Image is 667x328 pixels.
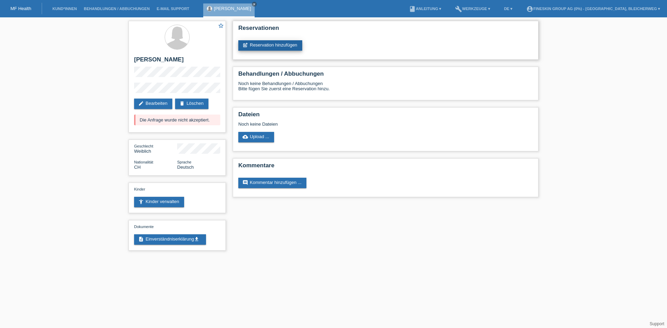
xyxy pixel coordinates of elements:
h2: [PERSON_NAME] [134,56,220,67]
i: description [138,236,144,242]
a: star_border [218,23,224,30]
span: Schweiz [134,165,141,170]
div: Die Anfrage wurde nicht akzeptiert. [134,115,220,125]
span: Nationalität [134,160,153,164]
a: accessibility_newKinder verwalten [134,197,184,207]
h2: Behandlungen / Abbuchungen [238,70,533,81]
i: comment [242,180,248,185]
div: Noch keine Dateien [238,121,451,127]
a: bookAnleitung ▾ [405,7,445,11]
i: accessibility_new [138,199,144,204]
a: E-Mail Support [153,7,193,11]
span: Kinder [134,187,145,191]
a: commentKommentar hinzufügen ... [238,178,306,188]
i: cloud_upload [242,134,248,140]
a: account_circleFineSkin Group AG (0%) - [GEOGRAPHIC_DATA], Bleicherweg ▾ [523,7,664,11]
h2: Dateien [238,111,533,121]
i: get_app [194,236,199,242]
a: [PERSON_NAME] [214,6,251,11]
i: post_add [242,42,248,48]
span: Geschlecht [134,144,153,148]
span: Dokumente [134,225,154,229]
a: cloud_uploadUpload ... [238,132,274,142]
i: edit [138,101,144,106]
a: post_addReservation hinzufügen [238,40,302,51]
a: editBearbeiten [134,99,172,109]
i: close [253,2,256,6]
div: Noch keine Behandlungen / Abbuchungen Bitte fügen Sie zuerst eine Reservation hinzu. [238,81,533,96]
i: account_circle [526,6,533,12]
a: deleteLöschen [175,99,208,109]
span: Sprache [177,160,191,164]
div: Weiblich [134,143,177,154]
a: Behandlungen / Abbuchungen [80,7,153,11]
a: Kund*innen [49,7,80,11]
a: Support [650,321,664,326]
span: Deutsch [177,165,194,170]
a: MF Health [10,6,31,11]
h2: Reservationen [238,25,533,35]
a: close [252,2,257,7]
h2: Kommentare [238,162,533,173]
i: build [455,6,462,12]
i: book [409,6,416,12]
a: DE ▾ [501,7,516,11]
i: star_border [218,23,224,29]
a: buildWerkzeuge ▾ [452,7,494,11]
i: delete [179,101,185,106]
a: descriptionEinverständniserklärungget_app [134,234,206,245]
